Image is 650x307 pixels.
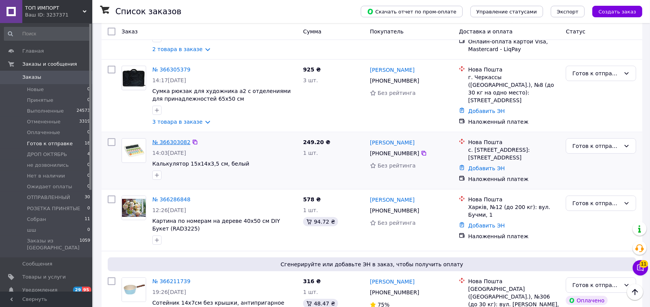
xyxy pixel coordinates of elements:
[566,296,607,305] div: Оплачено
[122,69,146,88] img: Фото товару
[122,278,146,302] img: Фото товару
[152,88,291,102] a: Сумка рюкзак для художника а2 с отделениями для принадлежностей 65х50 см
[572,199,620,207] div: Готов к отправке
[370,207,419,214] span: [PHONE_NUMBER]
[468,118,560,126] div: Наложенный платеж
[370,150,419,156] span: [PHONE_NUMBER]
[85,140,90,147] span: 18
[468,66,560,73] div: Нова Пошта
[152,289,186,295] span: 19:26[DATE]
[303,66,321,73] span: 925 ₴
[27,237,80,251] span: Заказы из [GEOGRAPHIC_DATA]
[378,90,416,96] span: Без рейтинга
[468,138,560,146] div: Нова Пошта
[22,261,52,267] span: Сообщения
[22,74,41,81] span: Заказы
[551,6,585,17] button: Экспорт
[152,278,190,284] a: № 366211739
[468,165,505,171] a: Добавить ЭН
[152,46,203,52] a: 2 товара в заказе
[370,289,419,295] span: [PHONE_NUMBER]
[22,274,66,280] span: Товары и услуги
[152,218,280,232] a: Картина по номерам на дереве 40х50 см DIY Букет (RAD3225)
[470,6,543,17] button: Управление статусами
[303,207,318,213] span: 1 шт.
[27,140,73,147] span: Готов к отправке
[87,183,90,190] span: 0
[27,129,60,136] span: Оплаченные
[303,289,318,295] span: 1 шт.
[633,260,648,275] button: Чат с покупателем11
[87,205,90,212] span: 0
[87,86,90,93] span: 0
[152,139,190,145] a: № 366303082
[4,27,91,41] input: Поиск
[152,66,190,73] a: № 366305379
[152,119,203,125] a: 3 товара в заказе
[115,7,182,16] h1: Список заказов
[27,173,65,179] span: Нет в наличии
[152,150,186,156] span: 14:03[DATE]
[87,162,90,169] span: 0
[122,28,138,35] span: Заказ
[566,28,585,35] span: Статус
[370,196,415,204] a: [PERSON_NAME]
[79,118,90,125] span: 3319
[27,86,44,93] span: Новые
[468,203,560,219] div: Харків, №12 (до 200 кг): вул. Бучми, 1
[585,8,642,14] a: Создать заказ
[468,73,560,104] div: г. Черкассы ([GEOGRAPHIC_DATA].), №8 (до 30 кг на одно место): [STREET_ADDRESS]
[27,205,80,212] span: РОЗЕТКА ПРИНЯТЫЕ
[468,175,560,183] div: Наложенный платеж
[27,118,60,125] span: Отмененные
[459,28,512,35] span: Доставка и оплата
[27,97,53,104] span: Принятые
[370,139,415,146] a: [PERSON_NAME]
[627,284,643,300] button: Наверх
[468,196,560,203] div: Нова Пошта
[152,207,186,213] span: 12:26[DATE]
[468,146,560,161] div: с. [STREET_ADDRESS]: [STREET_ADDRESS]
[111,261,633,268] span: Сгенерируйте или добавьте ЭН в заказ, чтобы получить оплату
[361,6,463,17] button: Скачать отчет по пром-оплате
[572,142,620,150] div: Готов к отправке
[303,150,318,156] span: 1 шт.
[640,260,648,268] span: 11
[85,194,90,201] span: 30
[80,237,90,251] span: 1059
[303,28,322,35] span: Сумма
[122,196,146,220] img: Фото товару
[370,278,415,285] a: [PERSON_NAME]
[77,108,90,115] span: 24573
[87,173,90,179] span: 0
[152,77,186,83] span: 14:17[DATE]
[82,287,91,293] span: 95
[122,138,146,163] a: Фото товару
[572,281,620,289] div: Готов к отправке
[87,129,90,136] span: 0
[22,287,57,294] span: Уведомления
[557,9,578,15] span: Экспорт
[303,196,321,202] span: 578 ₴
[122,142,146,159] img: Фото товару
[370,66,415,74] a: [PERSON_NAME]
[85,216,90,223] span: 11
[87,97,90,104] span: 0
[27,227,36,234] span: шш
[468,232,560,240] div: Наложенный платеж
[370,28,404,35] span: Покупатель
[468,277,560,285] div: Нова Пошта
[477,9,537,15] span: Управление статусами
[370,78,419,84] span: [PHONE_NUMBER]
[572,69,620,78] div: Готов к отправке
[152,161,249,167] span: Калькулятор 15х14х3,5 см, белый
[592,6,642,17] button: Создать заказ
[598,9,636,15] span: Создать заказ
[25,5,83,12] span: ТОП ИМПОРТ
[27,162,69,169] span: не дозвонились
[378,220,416,226] span: Без рейтинга
[73,287,82,293] span: 29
